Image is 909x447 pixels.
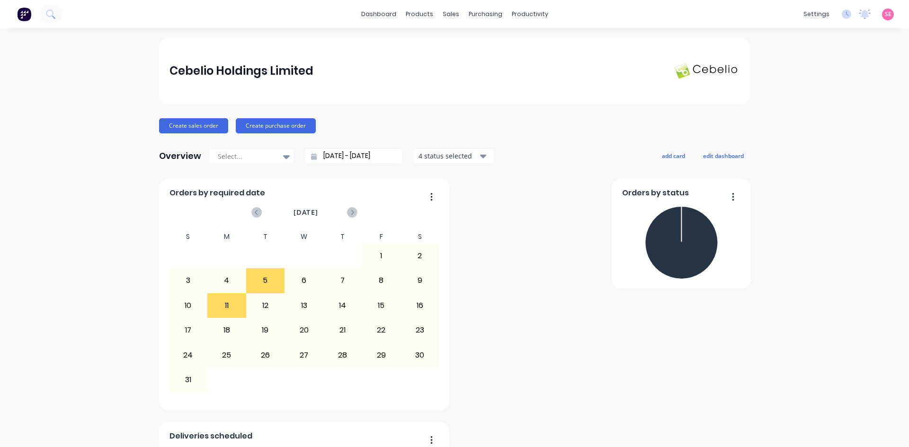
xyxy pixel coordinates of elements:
[413,149,494,163] button: 4 status selected
[697,149,750,162] button: edit dashboard
[362,230,401,244] div: F
[159,118,228,133] button: Create sales order
[169,294,207,317] div: 10
[246,230,285,244] div: T
[419,151,478,161] div: 4 status selected
[285,294,323,317] div: 13
[324,318,362,342] div: 21
[362,269,400,292] div: 8
[247,269,285,292] div: 5
[247,294,285,317] div: 12
[507,7,553,21] div: productivity
[622,187,689,199] span: Orders by status
[673,61,740,80] img: Cebelio Holdings Limited
[401,318,439,342] div: 23
[362,318,400,342] div: 22
[169,187,265,199] span: Orders by required date
[362,294,400,317] div: 15
[401,244,439,268] div: 2
[285,230,323,244] div: W
[208,294,246,317] div: 11
[401,343,439,367] div: 30
[401,294,439,317] div: 16
[169,61,313,80] div: Cebelio Holdings Limited
[17,7,31,21] img: Factory
[159,147,201,166] div: Overview
[401,7,438,21] div: products
[247,343,285,367] div: 26
[401,230,439,244] div: S
[324,269,362,292] div: 7
[208,343,246,367] div: 25
[247,318,285,342] div: 19
[207,230,246,244] div: M
[356,7,401,21] a: dashboard
[285,343,323,367] div: 27
[324,294,362,317] div: 14
[208,269,246,292] div: 4
[169,368,207,392] div: 31
[438,7,464,21] div: sales
[294,207,318,218] span: [DATE]
[285,318,323,342] div: 20
[236,118,316,133] button: Create purchase order
[401,269,439,292] div: 9
[885,10,891,18] span: SE
[169,230,208,244] div: S
[169,343,207,367] div: 24
[799,7,834,21] div: settings
[208,318,246,342] div: 18
[324,343,362,367] div: 28
[169,430,252,442] span: Deliveries scheduled
[323,230,362,244] div: T
[464,7,507,21] div: purchasing
[285,269,323,292] div: 6
[169,318,207,342] div: 17
[362,244,400,268] div: 1
[656,149,691,162] button: add card
[169,269,207,292] div: 3
[362,343,400,367] div: 29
